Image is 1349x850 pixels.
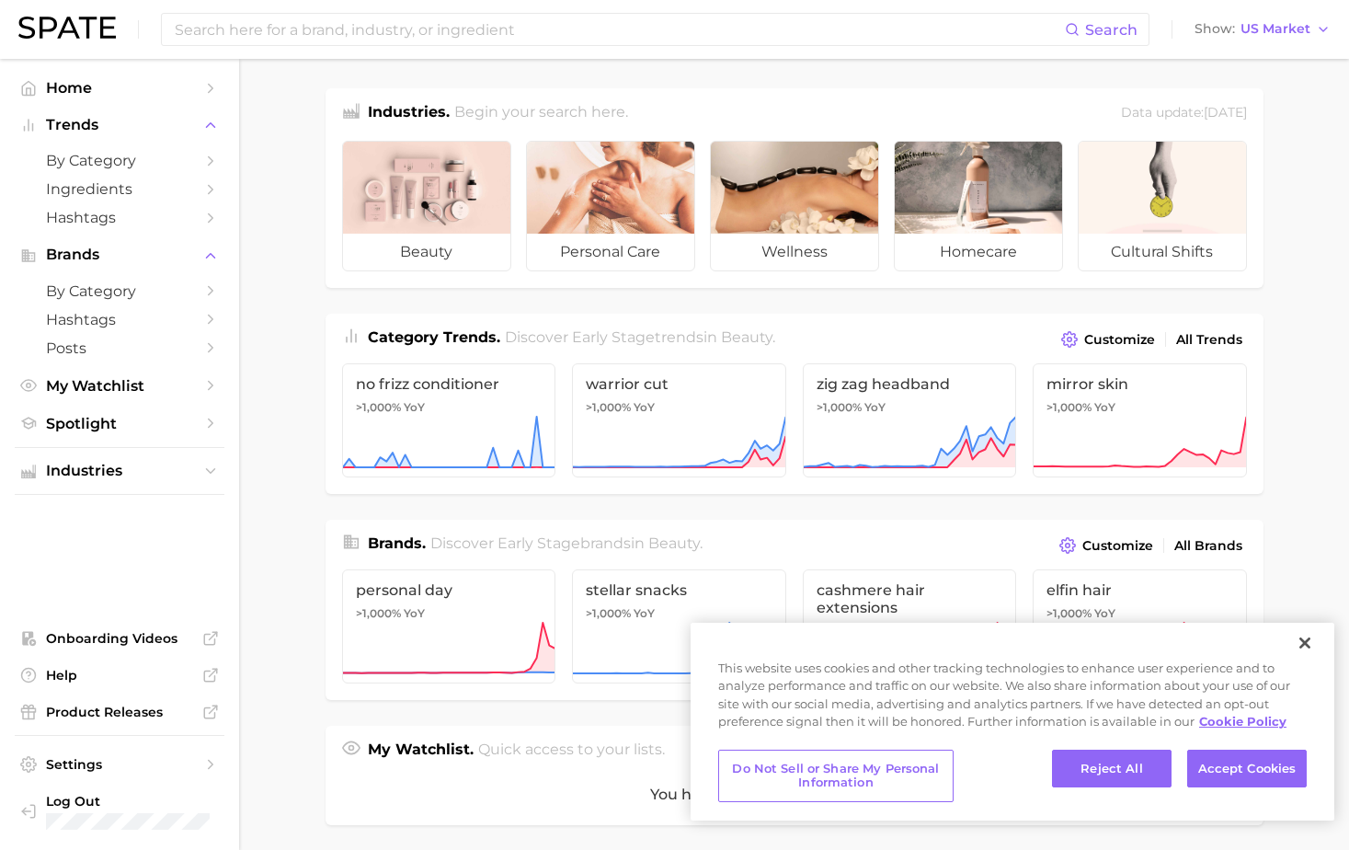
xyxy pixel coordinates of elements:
span: YoY [634,400,655,415]
span: Category Trends . [368,328,500,346]
div: Privacy [691,623,1334,821]
button: Close [1285,623,1325,663]
a: no frizz conditioner>1,000% YoY [342,363,556,477]
span: >1,000% [356,400,401,414]
div: You haven't created any watchlists yet [326,764,1263,825]
span: Hashtags [46,209,193,226]
span: Discover Early Stage trends in . [505,328,775,346]
span: cultural shifts [1079,234,1246,270]
button: Customize [1055,533,1157,558]
span: elfin hair [1046,581,1233,599]
h1: My Watchlist. [368,739,474,764]
a: Log out. Currently logged in with e-mail jhernand@cremedelamer.com. [15,787,224,835]
span: beauty [648,534,700,552]
span: Industries [46,463,193,479]
span: All Brands [1174,538,1242,554]
span: no frizz conditioner [356,375,543,393]
span: US Market [1240,24,1310,34]
span: by Category [46,152,193,169]
a: Hashtags [15,203,224,232]
img: SPATE [18,17,116,39]
span: Discover Early Stage brands in . [430,534,703,552]
span: wellness [711,234,878,270]
span: homecare [895,234,1062,270]
a: cashmere hair extensions>1,000% YoY [803,569,1017,683]
span: Log Out [46,793,245,810]
a: stellar snacks>1,000% YoY [572,569,786,683]
h2: Quick access to your lists. [478,739,665,764]
span: cashmere hair extensions [817,581,1003,616]
span: >1,000% [586,400,631,414]
a: Home [15,74,224,102]
a: homecare [894,141,1063,271]
button: ShowUS Market [1190,17,1335,41]
span: mirror skin [1046,375,1233,393]
a: elfin hair>1,000% YoY [1033,569,1247,683]
span: Settings [46,756,193,773]
span: beauty [343,234,510,270]
a: Ingredients [15,175,224,203]
span: Brands . [368,534,426,552]
span: My Watchlist [46,377,193,395]
span: YoY [404,400,425,415]
button: Industries [15,457,224,485]
button: Do Not Sell or Share My Personal Information, Opens the preference center dialog [718,750,954,802]
a: beauty [342,141,511,271]
h1: Industries. [368,101,450,126]
input: Search here for a brand, industry, or ingredient [173,14,1065,45]
span: Customize [1084,332,1155,348]
span: Product Releases [46,704,193,720]
a: zig zag headband>1,000% YoY [803,363,1017,477]
span: Trends [46,117,193,133]
a: Onboarding Videos [15,625,224,652]
a: Hashtags [15,305,224,334]
span: Onboarding Videos [46,630,193,647]
span: >1,000% [586,606,631,620]
span: YoY [634,606,655,621]
button: Trends [15,111,224,139]
span: beauty [721,328,772,346]
a: All Brands [1170,534,1247,558]
h2: Begin your search here. [454,101,628,126]
a: More information about your privacy, opens in a new tab [1199,714,1286,729]
a: by Category [15,146,224,175]
span: Ingredients [46,180,193,198]
span: >1,000% [1046,400,1092,414]
span: All Trends [1176,332,1242,348]
span: Spotlight [46,415,193,432]
span: warrior cut [586,375,772,393]
span: >1,000% [356,606,401,620]
span: by Category [46,282,193,300]
a: personal care [526,141,695,271]
div: Cookie banner [691,623,1334,821]
a: All Trends [1172,327,1247,352]
a: Spotlight [15,409,224,438]
span: Show [1195,24,1235,34]
span: Search [1085,21,1138,39]
span: Posts [46,339,193,357]
button: Customize [1057,327,1159,352]
a: warrior cut>1,000% YoY [572,363,786,477]
a: Product Releases [15,698,224,726]
span: personal care [527,234,694,270]
span: stellar snacks [586,581,772,599]
span: personal day [356,581,543,599]
span: YoY [1094,606,1115,621]
span: >1,000% [817,400,862,414]
button: Brands [15,241,224,269]
span: Customize [1082,538,1153,554]
a: mirror skin>1,000% YoY [1033,363,1247,477]
span: Brands [46,247,193,263]
span: YoY [864,400,886,415]
a: My Watchlist [15,372,224,400]
span: YoY [1094,400,1115,415]
div: This website uses cookies and other tracking technologies to enhance user experience and to analy... [691,660,1334,741]
div: Data update: [DATE] [1121,101,1247,126]
button: Reject All [1052,750,1172,788]
a: Posts [15,334,224,362]
span: Hashtags [46,311,193,328]
span: YoY [404,606,425,621]
span: Help [46,667,193,683]
a: cultural shifts [1078,141,1247,271]
span: >1,000% [1046,606,1092,620]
